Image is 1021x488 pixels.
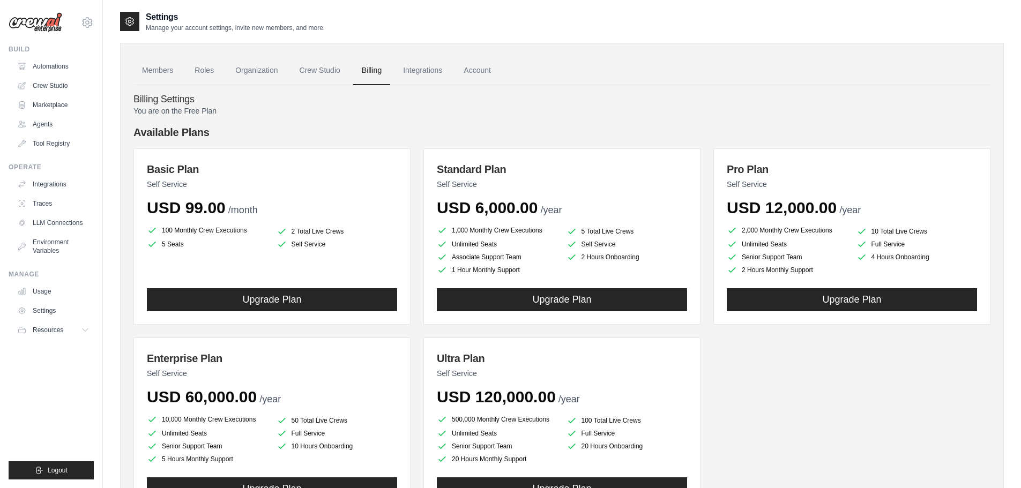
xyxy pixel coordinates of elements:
li: Senior Support Team [437,441,558,452]
h3: Enterprise Plan [147,351,397,366]
li: 1 Hour Monthly Support [437,265,558,275]
li: Full Service [277,428,398,439]
li: Unlimited Seats [727,239,848,250]
li: Full Service [567,428,688,439]
li: 5 Hours Monthly Support [147,454,268,464]
span: USD 12,000.00 [727,199,837,216]
li: 1,000 Monthly Crew Executions [437,224,558,237]
li: 20 Hours Onboarding [567,441,688,452]
a: Agents [13,116,94,133]
a: Tool Registry [13,135,94,152]
h3: Standard Plan [437,162,687,177]
li: 2 Total Live Crews [277,226,398,237]
a: Crew Studio [291,56,349,85]
li: 10,000 Monthly Crew Executions [147,413,268,426]
a: Organization [227,56,286,85]
span: USD 99.00 [147,199,226,216]
li: 10 Hours Onboarding [277,441,398,452]
span: /month [228,205,258,215]
h4: Billing Settings [133,94,990,106]
span: USD 120,000.00 [437,388,556,406]
button: Upgrade Plan [727,288,977,311]
img: Logo [9,12,62,33]
li: Self Service [567,239,688,250]
a: Environment Variables [13,234,94,259]
p: Self Service [437,368,687,379]
div: Build [9,45,94,54]
li: Unlimited Seats [437,428,558,439]
li: 100 Monthly Crew Executions [147,224,268,237]
li: Senior Support Team [727,252,848,262]
button: Logout [9,461,94,479]
a: Crew Studio [13,77,94,94]
li: Unlimited Seats [147,428,268,439]
a: Integrations [394,56,451,85]
span: /year [839,205,861,215]
span: /year [558,394,580,404]
a: Automations [13,58,94,75]
li: 5 Total Live Crews [567,226,688,237]
span: USD 60,000.00 [147,388,257,406]
a: Members [133,56,182,85]
a: LLM Connections [13,214,94,231]
a: Billing [353,56,390,85]
p: Manage your account settings, invite new members, and more. [146,24,325,32]
li: Unlimited Seats [437,239,558,250]
li: Full Service [856,239,978,250]
span: /year [259,394,281,404]
button: Upgrade Plan [147,288,397,311]
span: Logout [48,466,68,475]
p: Self Service [437,179,687,190]
button: Upgrade Plan [437,288,687,311]
p: Self Service [147,368,397,379]
p: Self Service [147,179,397,190]
h2: Settings [146,11,325,24]
div: Operate [9,163,94,171]
div: Manage [9,270,94,279]
li: 5 Seats [147,239,268,250]
a: Integrations [13,176,94,193]
li: 20 Hours Monthly Support [437,454,558,464]
h3: Pro Plan [727,162,977,177]
p: Self Service [727,179,977,190]
a: Traces [13,195,94,212]
li: Senior Support Team [147,441,268,452]
a: Marketplace [13,96,94,114]
a: Account [455,56,500,85]
h4: Available Plans [133,125,990,140]
li: 10 Total Live Crews [856,226,978,237]
p: You are on the Free Plan [133,106,990,116]
a: Usage [13,283,94,300]
li: 4 Hours Onboarding [856,252,978,262]
a: Settings [13,302,94,319]
a: Roles [186,56,222,85]
li: 50 Total Live Crews [277,415,398,426]
h3: Basic Plan [147,162,397,177]
li: Self Service [277,239,398,250]
iframe: Chat Widget [967,437,1021,488]
button: Resources [13,321,94,339]
li: 100 Total Live Crews [567,415,688,426]
span: /year [540,205,562,215]
li: 2,000 Monthly Crew Executions [727,224,848,237]
li: 500,000 Monthly Crew Executions [437,413,558,426]
span: USD 6,000.00 [437,199,538,216]
li: 2 Hours Onboarding [567,252,688,262]
li: 2 Hours Monthly Support [727,265,848,275]
li: Associate Support Team [437,252,558,262]
h3: Ultra Plan [437,351,687,366]
span: Resources [33,326,63,334]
